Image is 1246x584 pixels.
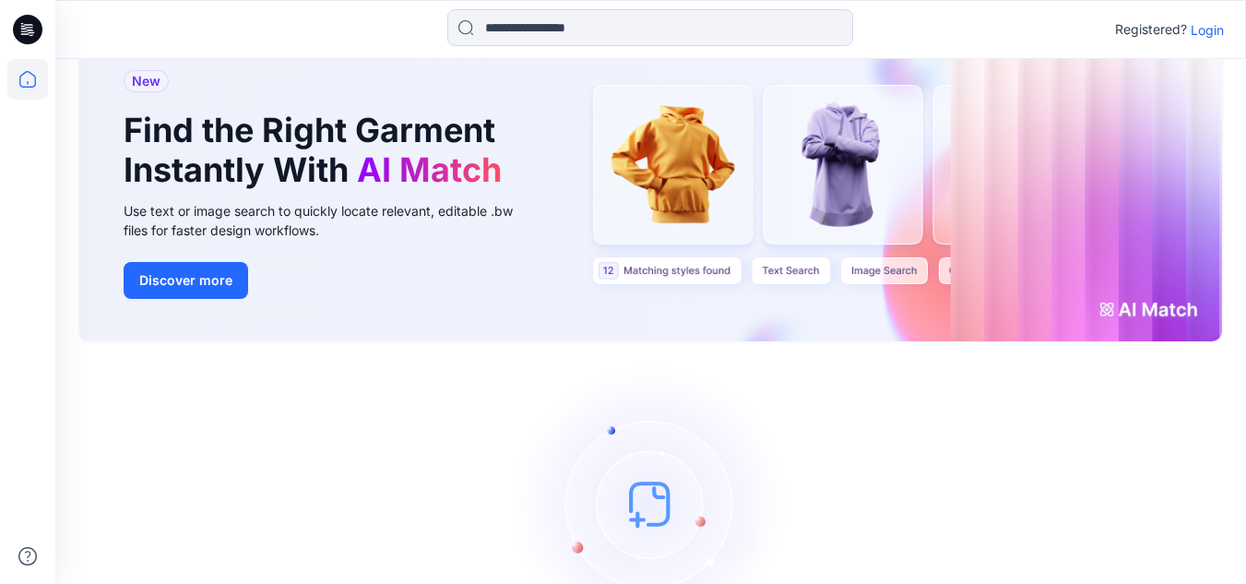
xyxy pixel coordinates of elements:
span: AI Match [357,149,502,190]
h1: Find the Right Garment Instantly With [124,111,511,190]
button: Discover more [124,262,248,299]
p: Registered? [1115,18,1187,41]
span: New [132,70,160,92]
p: Login [1191,20,1224,40]
div: Use text or image search to quickly locate relevant, editable .bw files for faster design workflows. [124,201,539,240]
